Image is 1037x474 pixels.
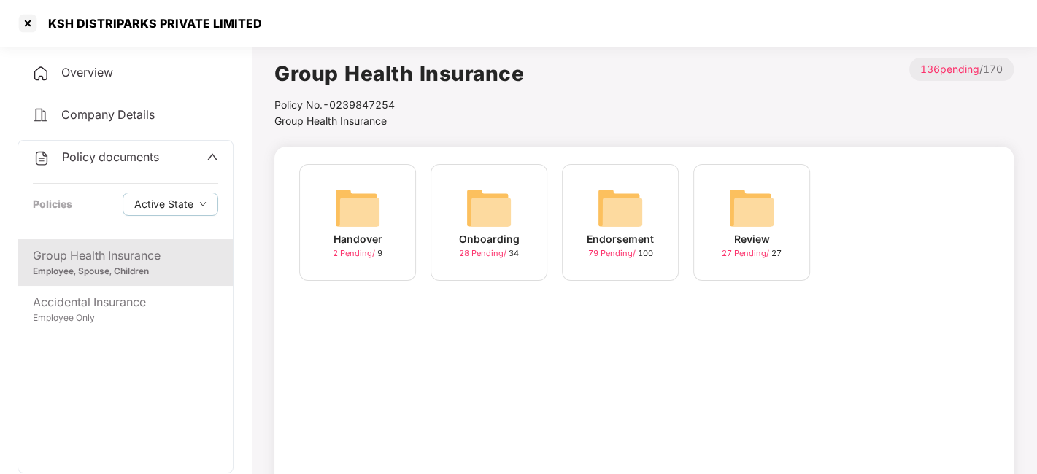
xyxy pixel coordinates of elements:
[39,16,262,31] div: KSH DISTRIPARKS PRIVATE LIMITED
[274,58,524,90] h1: Group Health Insurance
[722,247,782,260] div: 27
[333,248,377,258] span: 2 Pending /
[734,231,770,247] div: Review
[199,201,207,209] span: down
[588,248,638,258] span: 79 Pending /
[32,106,50,124] img: svg+xml;base64,PHN2ZyB4bWxucz0iaHR0cDovL3d3dy53My5vcmcvMjAwMC9zdmciIHdpZHRoPSIyNCIgaGVpZ2h0PSIyNC...
[33,196,72,212] div: Policies
[207,151,218,163] span: up
[728,184,775,231] img: svg+xml;base64,PHN2ZyB4bWxucz0iaHR0cDovL3d3dy53My5vcmcvMjAwMC9zdmciIHdpZHRoPSI2NCIgaGVpZ2h0PSI2NC...
[33,149,50,167] img: svg+xml;base64,PHN2ZyB4bWxucz0iaHR0cDovL3d3dy53My5vcmcvMjAwMC9zdmciIHdpZHRoPSIyNCIgaGVpZ2h0PSIyNC...
[909,58,1014,81] p: / 170
[274,97,524,113] div: Policy No.- 0239847254
[333,247,382,260] div: 9
[587,231,654,247] div: Endorsement
[722,248,771,258] span: 27 Pending /
[334,184,381,231] img: svg+xml;base64,PHN2ZyB4bWxucz0iaHR0cDovL3d3dy53My5vcmcvMjAwMC9zdmciIHdpZHRoPSI2NCIgaGVpZ2h0PSI2NC...
[334,231,382,247] div: Handover
[123,193,218,216] button: Active Statedown
[32,65,50,82] img: svg+xml;base64,PHN2ZyB4bWxucz0iaHR0cDovL3d3dy53My5vcmcvMjAwMC9zdmciIHdpZHRoPSIyNCIgaGVpZ2h0PSIyNC...
[33,293,218,311] div: Accidental Insurance
[588,247,653,260] div: 100
[459,231,520,247] div: Onboarding
[459,248,509,258] span: 28 Pending /
[61,107,155,122] span: Company Details
[597,184,644,231] img: svg+xml;base64,PHN2ZyB4bWxucz0iaHR0cDovL3d3dy53My5vcmcvMjAwMC9zdmciIHdpZHRoPSI2NCIgaGVpZ2h0PSI2NC...
[134,196,193,212] span: Active State
[62,149,159,164] span: Policy documents
[61,65,113,79] span: Overview
[33,265,218,279] div: Employee, Spouse, Children
[274,114,387,127] span: Group Health Insurance
[466,184,512,231] img: svg+xml;base64,PHN2ZyB4bWxucz0iaHR0cDovL3d3dy53My5vcmcvMjAwMC9zdmciIHdpZHRoPSI2NCIgaGVpZ2h0PSI2NC...
[33,311,218,325] div: Employee Only
[459,247,519,260] div: 34
[920,63,979,75] span: 136 pending
[33,246,218,265] div: Group Health Insurance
